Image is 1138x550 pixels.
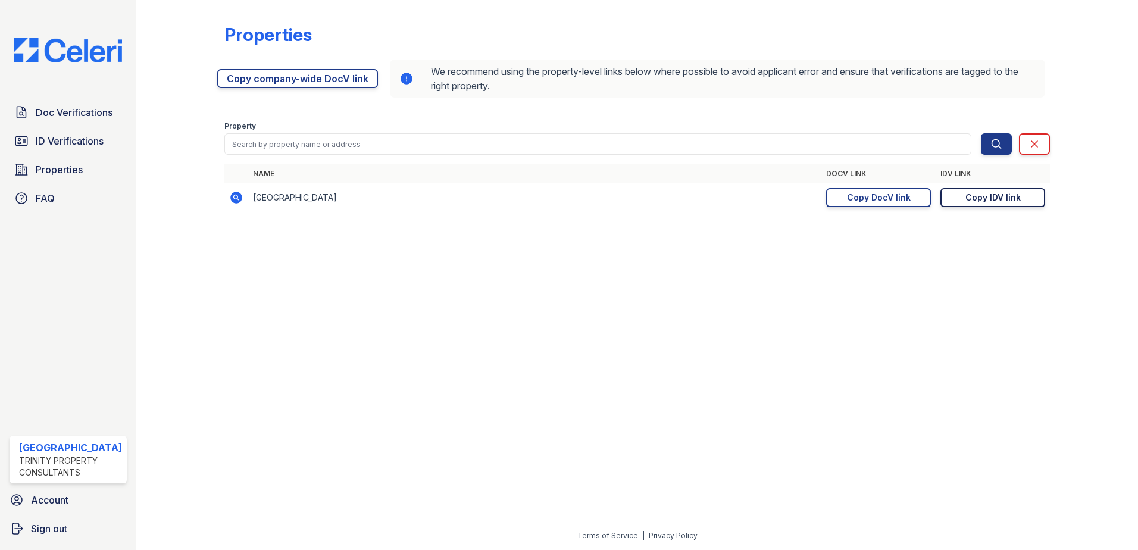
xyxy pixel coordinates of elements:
span: FAQ [36,191,55,205]
a: ID Verifications [10,129,127,153]
span: Account [31,493,68,507]
th: Name [248,164,822,183]
span: Properties [36,162,83,177]
a: Terms of Service [577,531,638,540]
a: Copy IDV link [940,188,1045,207]
a: FAQ [10,186,127,210]
div: Trinity Property Consultants [19,455,122,479]
img: CE_Logo_Blue-a8612792a0a2168367f1c8372b55b34899dd931a85d93a1a3d3e32e68fde9ad4.png [5,38,132,62]
div: Copy IDV link [965,192,1021,204]
span: Sign out [31,521,67,536]
input: Search by property name or address [224,133,972,155]
span: Doc Verifications [36,105,112,120]
th: IDV Link [936,164,1050,183]
div: Properties [224,24,312,45]
a: Copy company-wide DocV link [217,69,378,88]
span: ID Verifications [36,134,104,148]
a: Privacy Policy [649,531,698,540]
label: Property [224,121,256,131]
div: [GEOGRAPHIC_DATA] [19,440,122,455]
a: Doc Verifications [10,101,127,124]
div: | [642,531,645,540]
td: [GEOGRAPHIC_DATA] [248,183,822,212]
div: Copy DocV link [847,192,911,204]
a: Properties [10,158,127,182]
div: We recommend using the property-level links below where possible to avoid applicant error and ens... [390,60,1046,98]
a: Sign out [5,517,132,540]
a: Account [5,488,132,512]
a: Copy DocV link [826,188,931,207]
th: DocV Link [821,164,936,183]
